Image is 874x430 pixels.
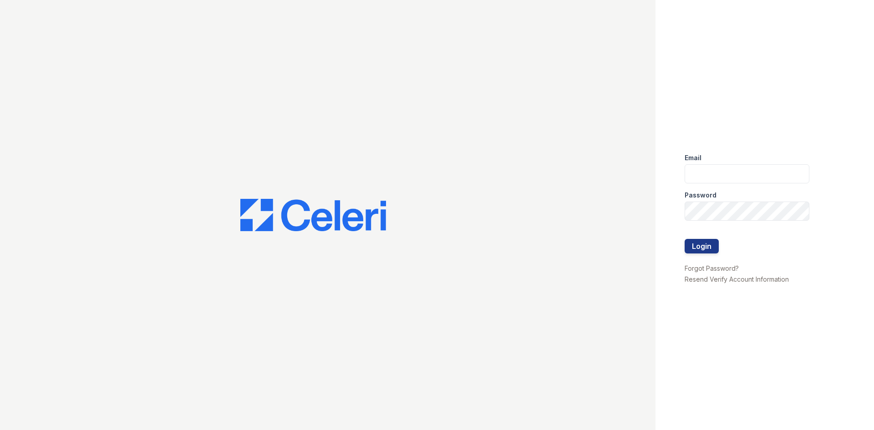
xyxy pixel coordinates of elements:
[685,153,701,162] label: Email
[685,191,716,200] label: Password
[240,199,386,232] img: CE_Logo_Blue-a8612792a0a2168367f1c8372b55b34899dd931a85d93a1a3d3e32e68fde9ad4.png
[685,239,719,253] button: Login
[685,275,789,283] a: Resend Verify Account Information
[685,264,739,272] a: Forgot Password?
